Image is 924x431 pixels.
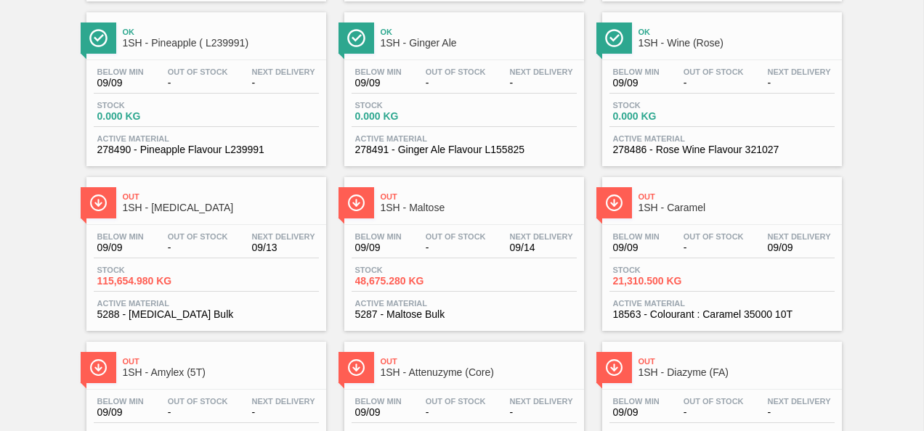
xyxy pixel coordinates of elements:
span: Next Delivery [768,67,831,76]
span: 09/09 [768,242,831,253]
span: Active Material [613,134,831,143]
span: Out [639,357,835,366]
span: 21,310.500 KG [613,276,715,287]
img: Ícone [347,194,365,212]
span: Ok [381,28,577,36]
span: Out Of Stock [168,397,228,406]
span: Below Min [97,232,144,241]
span: Out Of Stock [684,232,744,241]
span: Out Of Stock [684,397,744,406]
span: Out [381,192,577,201]
a: ÍconeOut1SH - [MEDICAL_DATA]Below Min09/09Out Of Stock-Next Delivery09/13Stock115,654.980 KGActiv... [76,166,333,331]
span: Out [381,357,577,366]
span: 09/09 [97,78,144,89]
a: ÍconeOut1SH - MaltoseBelow Min09/09Out Of Stock-Next Delivery09/14Stock48,675.280 KGActive Materi... [333,166,591,331]
span: 0.000 KG [613,111,715,122]
img: Ícone [605,358,623,377]
span: - [768,407,831,418]
span: Stock [97,266,199,274]
span: 1SH - Dextrose [123,202,319,213]
span: 1SH - Caramel [639,202,835,213]
span: Out Of Stock [684,67,744,76]
span: 09/09 [355,78,402,89]
span: Below Min [613,397,660,406]
span: 5287 - Maltose Bulk [355,309,573,320]
span: 0.000 KG [355,111,457,122]
a: ÍconeOk1SH - Pineapple ( L239991)Below Min09/09Out Of Stock-Next Delivery-Stock0.000 KGActive Mat... [76,1,333,166]
span: 1SH - Amylex (5T) [123,367,319,378]
span: Next Delivery [510,67,573,76]
span: - [426,78,486,89]
span: Stock [355,101,457,110]
span: 09/09 [97,407,144,418]
span: 48,675.280 KG [355,276,457,287]
span: Next Delivery [768,397,831,406]
img: Ícone [89,194,108,212]
img: Ícone [347,29,365,47]
span: 115,654.980 KG [97,276,199,287]
span: 09/09 [613,78,660,89]
span: 09/14 [510,242,573,253]
span: 09/09 [97,242,144,253]
span: - [168,242,228,253]
span: Ok [123,28,319,36]
span: 18563 - Colourant : Caramel 35000 10T [613,309,831,320]
span: - [510,407,573,418]
span: Below Min [97,397,144,406]
span: Stock [613,101,715,110]
span: 278490 - Pineapple Flavour L239991 [97,144,315,155]
span: 09/09 [355,242,402,253]
span: - [252,78,315,89]
span: Active Material [355,134,573,143]
span: Out Of Stock [426,232,486,241]
span: Stock [355,266,457,274]
a: ÍconeOk1SH - Wine (Rose)Below Min09/09Out Of Stock-Next Delivery-Stock0.000 KGActive Material2784... [591,1,849,166]
span: Stock [613,266,715,274]
span: 09/09 [355,407,402,418]
span: 1SH - Maltose [381,202,577,213]
span: Out [639,192,835,201]
span: Below Min [355,397,402,406]
span: Out Of Stock [426,397,486,406]
span: 1SH - Diazyme (FA) [639,367,835,378]
span: - [426,242,486,253]
span: Next Delivery [252,232,315,241]
span: - [684,242,744,253]
span: - [168,78,228,89]
span: Ok [639,28,835,36]
span: Active Material [97,299,315,308]
span: - [684,78,744,89]
span: Below Min [97,67,144,76]
img: Ícone [347,358,365,377]
span: Next Delivery [252,397,315,406]
span: - [252,407,315,418]
span: Out [123,357,319,366]
span: 278491 - Ginger Ale Flavour L155825 [355,144,573,155]
span: Out [123,192,319,201]
span: 0.000 KG [97,111,199,122]
span: Below Min [355,232,402,241]
span: Active Material [355,299,573,308]
span: 1SH - Pineapple ( L239991) [123,38,319,49]
span: Active Material [97,134,315,143]
a: ÍconeOk1SH - Ginger AleBelow Min09/09Out Of Stock-Next Delivery-Stock0.000 KGActive Material27849... [333,1,591,166]
span: - [684,407,744,418]
span: Below Min [613,232,660,241]
a: ÍconeOut1SH - CaramelBelow Min09/09Out Of Stock-Next Delivery09/09Stock21,310.500 KGActive Materi... [591,166,849,331]
span: Stock [97,101,199,110]
span: - [510,78,573,89]
img: Ícone [89,29,108,47]
span: 09/09 [613,407,660,418]
span: 5288 - Dextrose Bulk [97,309,315,320]
span: Out Of Stock [426,67,486,76]
img: Ícone [605,29,623,47]
span: - [426,407,486,418]
span: Below Min [613,67,660,76]
span: 1SH - Wine (Rose) [639,38,835,49]
span: - [168,407,228,418]
span: 09/13 [252,242,315,253]
span: - [768,78,831,89]
span: Next Delivery [768,232,831,241]
span: 278486 - Rose Wine Flavour 321027 [613,144,831,155]
span: 1SH - Attenuzyme (Core) [381,367,577,378]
